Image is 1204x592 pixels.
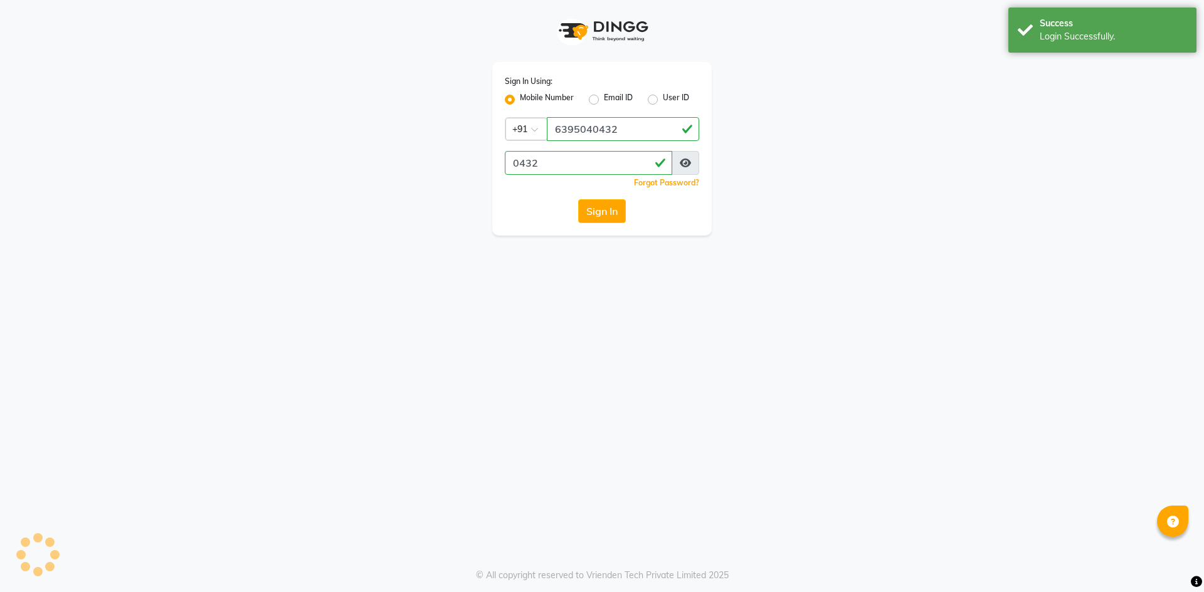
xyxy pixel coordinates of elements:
div: Login Successfully. [1040,30,1187,43]
label: Email ID [604,92,633,107]
div: Success [1040,17,1187,30]
input: Username [505,151,672,175]
label: User ID [663,92,689,107]
iframe: chat widget [1151,542,1191,579]
input: Username [547,117,699,141]
img: logo1.svg [552,13,652,49]
a: Forgot Password? [634,178,699,187]
label: Sign In Using: [505,76,552,87]
label: Mobile Number [520,92,574,107]
button: Sign In [578,199,626,223]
